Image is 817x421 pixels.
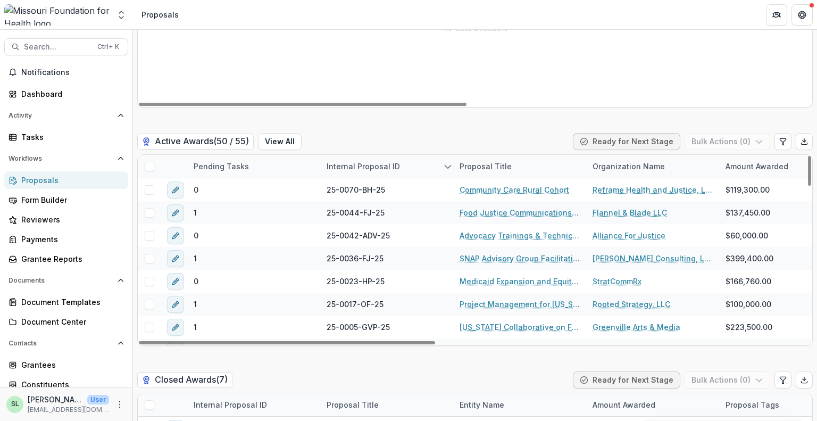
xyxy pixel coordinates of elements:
a: Proposals [4,171,128,189]
div: Proposal Title [453,155,586,178]
button: Open Activity [4,107,128,124]
button: Ready for Next Stage [573,372,680,389]
span: $100,000.00 [726,299,771,310]
button: edit [167,319,184,336]
button: Edit table settings [774,133,791,150]
div: Internal Proposal ID [187,393,320,416]
div: Proposal Title [320,399,385,410]
button: edit [167,204,184,221]
a: Dashboard [4,85,128,103]
a: Medicaid Expansion and Equitable Access Program: Medicaid Advisory Group and Relevant Subcommittees [460,276,580,287]
span: 0 [194,276,198,287]
a: Bold Ventures LLC [593,344,661,356]
button: Edit table settings [774,372,791,389]
span: $399,400.00 [726,253,773,264]
div: Pending Tasks [187,155,320,178]
button: Get Help [791,4,813,26]
a: Project Management for [US_STATE] ECLIPSE Fund [460,299,580,310]
div: Internal Proposal ID [320,155,453,178]
span: $166,760.00 [726,276,771,287]
span: 25-0042-ADV-25 [327,230,390,241]
div: Organization Name [586,155,719,178]
a: Document Center [4,313,128,331]
a: Providing strategic leadership and facilitation services [460,344,580,356]
p: [PERSON_NAME] [28,394,83,405]
div: Organization Name [586,161,671,172]
span: Search... [24,43,91,52]
a: Community Care Rural Cohort [460,184,569,195]
span: $119,300.00 [726,184,770,195]
div: Tasks [21,131,120,143]
span: Documents [9,277,113,284]
span: 25-0023-HP-25 [327,276,385,287]
button: edit [167,273,184,290]
span: $60,000.00 [726,230,768,241]
div: Amount Awarded [719,161,795,172]
span: 0 [194,184,198,195]
div: Document Templates [21,296,120,308]
div: Sada Lindsey [11,401,19,408]
span: Activity [9,112,113,119]
a: Document Templates [4,293,128,311]
div: Grantee Reports [21,253,120,265]
div: Reviewers [21,214,120,225]
a: Alliance For Justice [593,230,665,241]
a: Grantee Reports [4,250,128,268]
div: Proposals [21,175,120,186]
div: Dashboard [21,88,120,100]
div: Entity Name [453,399,511,410]
span: 0 [194,230,198,241]
a: SNAP Advisory Group Facilitation [460,253,580,264]
div: Entity Name [453,393,586,416]
a: Flannel & Blade LLC [593,207,667,218]
span: 25-0044-FJ-25 [327,207,385,218]
span: 25-0070-BH-25 [327,184,385,195]
span: 1 [194,321,197,333]
a: Reframe Health and Justice, LLC [593,184,713,195]
img: Missouri Foundation for Health logo [4,4,110,26]
div: Document Center [21,316,120,327]
div: Proposal Title [320,393,453,416]
span: 25-0036-FJ-25 [327,253,384,264]
span: 1 [194,253,197,264]
button: Bulk Actions (0) [685,133,770,150]
div: Form Builder [21,194,120,205]
p: [EMAIL_ADDRESS][DOMAIN_NAME] [28,405,109,415]
div: Ctrl + K [95,41,121,53]
a: [PERSON_NAME] Consulting, LLC [593,253,713,264]
div: Constituents [21,379,120,390]
div: Internal Proposal ID [320,161,406,172]
svg: sorted descending [444,162,452,171]
a: Grantees [4,356,128,374]
nav: breadcrumb [137,7,183,22]
button: edit [167,250,184,267]
button: Open Documents [4,272,128,289]
button: Notifications [4,64,128,81]
a: Food Justice Communications: Strategies, Messaging and Stories [460,207,580,218]
div: Amount Awarded [586,393,719,416]
h2: Active Awards ( 50 / 55 ) [137,134,254,149]
a: Constituents [4,376,128,393]
a: Reviewers [4,211,128,228]
button: More [113,398,126,411]
div: Grantees [21,359,120,370]
span: 25-0005-GVP-25 [327,321,390,333]
a: Tasks [4,128,128,146]
span: $496,080.00 [726,344,773,356]
button: Export table data [796,372,813,389]
div: Payments [21,234,120,245]
a: Payments [4,230,128,248]
button: Open Contacts [4,335,128,352]
div: Internal Proposal ID [187,399,273,410]
button: Bulk Actions (0) [685,372,770,389]
div: Proposal Title [453,161,518,172]
button: edit [167,227,184,244]
button: Search... [4,38,128,55]
h2: Closed Awards ( 7 ) [137,372,232,387]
